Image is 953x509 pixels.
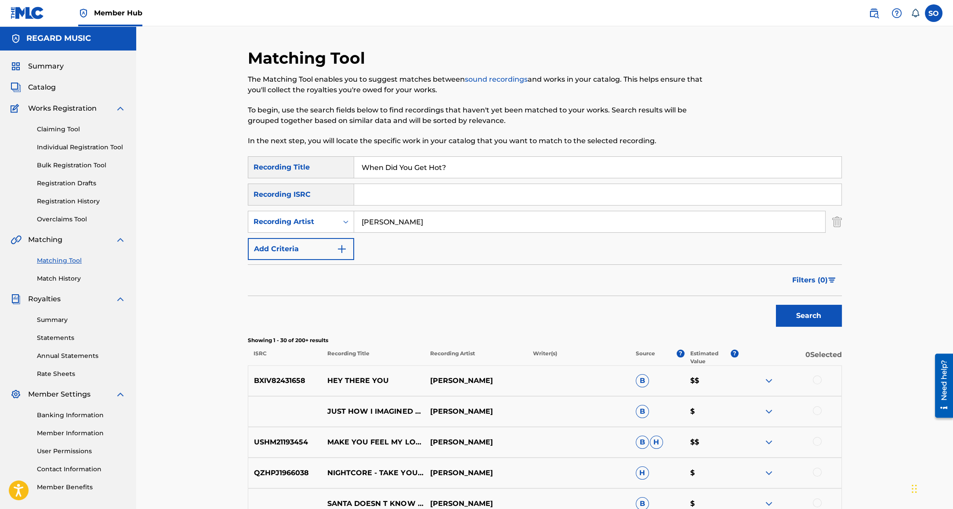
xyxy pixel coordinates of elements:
iframe: Chat Widget [909,467,953,509]
a: Summary [37,315,126,325]
a: Individual Registration Tool [37,143,126,152]
img: Summary [11,61,21,72]
span: Matching [28,235,62,245]
a: Bulk Registration Tool [37,161,126,170]
form: Search Form [248,156,842,331]
img: expand [764,468,774,478]
img: Works Registration [11,103,22,114]
span: Filters ( 0 ) [792,275,828,285]
p: ISRC [248,350,322,365]
img: Top Rightsholder [78,8,89,18]
span: B [636,436,649,449]
iframe: Resource Center [928,350,953,421]
p: [PERSON_NAME] [424,406,527,417]
div: Help [888,4,906,22]
h2: Matching Tool [248,48,370,68]
p: To begin, use the search fields below to find recordings that haven't yet been matched to your wo... [248,105,705,126]
p: $$ [684,437,739,448]
img: expand [764,375,774,386]
div: Notifications [911,9,920,18]
p: MAKE YOU FEEL MY LOVE [322,437,424,448]
img: Royalties [11,294,21,304]
p: BXIV82431658 [248,375,322,386]
a: Banking Information [37,411,126,420]
img: filter [828,278,836,283]
img: Catalog [11,82,21,93]
a: Member Information [37,429,126,438]
p: Recording Artist [424,350,527,365]
p: $$ [684,375,739,386]
img: expand [115,103,126,114]
p: Recording Title [321,350,424,365]
span: ? [677,350,685,357]
button: Search [776,305,842,327]
p: Showing 1 - 30 of 200+ results [248,336,842,344]
span: Member Settings [28,389,91,400]
p: $ [684,498,739,509]
p: JUST HOW I IMAGINED YOU [322,406,424,417]
img: search [869,8,879,18]
p: Source [636,350,655,365]
a: Match History [37,274,126,283]
p: $ [684,468,739,478]
img: expand [115,389,126,400]
a: CatalogCatalog [11,82,56,93]
span: Member Hub [94,8,142,18]
a: sound recordings [465,75,528,83]
p: Writer(s) [527,350,630,365]
p: In the next step, you will locate the specific work in your catalog that you want to match to the... [248,136,705,146]
p: [PERSON_NAME] [424,498,527,509]
span: Catalog [28,82,56,93]
img: expand [764,498,774,509]
p: The Matching Tool enables you to suggest matches between and works in your catalog. This helps en... [248,74,705,95]
img: MLC Logo [11,7,44,19]
button: Add Criteria [248,238,354,260]
img: expand [115,235,126,245]
a: Member Benefits [37,483,126,492]
a: Registration Drafts [37,179,126,188]
p: USHM21193454 [248,437,322,448]
img: expand [115,294,126,304]
a: Matching Tool [37,256,126,265]
p: Estimated Value [690,350,731,365]
span: Summary [28,61,64,72]
span: ? [731,350,739,357]
p: NIGHTCORE - TAKE YOU BACK ([PERSON_NAME] ) [322,468,424,478]
img: Member Settings [11,389,21,400]
span: B [636,374,649,387]
a: Overclaims Tool [37,215,126,224]
a: Statements [37,333,126,343]
img: expand [764,437,774,448]
p: SANTA DOESN T KNOW YOU LIKE I DO [322,498,424,509]
a: Claiming Tool [37,125,126,134]
div: Recording Artist [254,217,333,227]
a: Contact Information [37,465,126,474]
a: Public Search [865,4,883,22]
p: QZHPJ1966038 [248,468,322,478]
h5: REGARD MUSIC [26,33,91,43]
span: H [636,466,649,480]
img: expand [764,406,774,417]
p: HEY THERE YOU [322,375,424,386]
a: Annual Statements [37,351,126,361]
img: Matching [11,235,22,245]
p: $ [684,406,739,417]
a: Registration History [37,197,126,206]
span: B [636,405,649,418]
a: SummarySummary [11,61,64,72]
img: Accounts [11,33,21,44]
a: User Permissions [37,447,126,456]
p: [PERSON_NAME] [424,437,527,448]
img: help [891,8,902,18]
a: Rate Sheets [37,369,126,379]
span: H [650,436,663,449]
span: Royalties [28,294,61,304]
button: Filters (0) [787,269,842,291]
p: [PERSON_NAME] [424,375,527,386]
div: Drag [912,476,917,502]
p: 0 Selected [739,350,841,365]
p: [PERSON_NAME] [424,468,527,478]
